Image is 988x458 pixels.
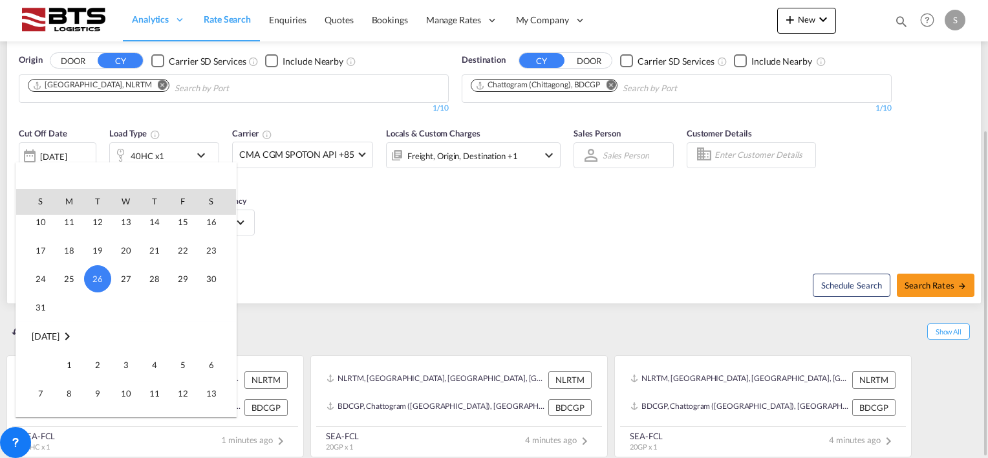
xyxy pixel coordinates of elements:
[113,209,139,235] span: 13
[28,266,54,292] span: 24
[16,322,236,351] td: September 2025
[83,379,112,408] td: Tuesday September 9 2025
[113,266,139,292] span: 27
[85,409,111,435] span: 16
[84,265,111,292] span: 26
[199,409,224,435] span: 20
[112,208,140,236] td: Wednesday August 13 2025
[199,380,224,406] span: 13
[140,189,169,215] th: T
[169,265,197,293] td: Friday August 29 2025
[83,408,112,436] td: Tuesday September 16 2025
[170,266,196,292] span: 29
[140,351,169,379] td: Thursday September 4 2025
[199,237,224,263] span: 23
[113,352,139,378] span: 3
[56,209,82,235] span: 11
[199,266,224,292] span: 30
[113,237,139,263] span: 20
[112,236,140,265] td: Wednesday August 20 2025
[197,236,236,265] td: Saturday August 23 2025
[55,265,83,293] td: Monday August 25 2025
[16,189,55,215] th: S
[142,237,167,263] span: 21
[16,208,55,236] td: Sunday August 10 2025
[83,189,112,215] th: T
[16,322,236,351] tr: Week undefined
[142,409,167,435] span: 18
[83,236,112,265] td: Tuesday August 19 2025
[197,208,236,236] td: Saturday August 16 2025
[197,408,236,436] td: Saturday September 20 2025
[28,237,54,263] span: 17
[28,294,54,320] span: 31
[16,408,236,436] tr: Week 3
[112,379,140,408] td: Wednesday September 10 2025
[28,380,54,406] span: 7
[142,266,167,292] span: 28
[142,352,167,378] span: 4
[56,380,82,406] span: 8
[55,408,83,436] td: Monday September 15 2025
[16,265,236,293] tr: Week 5
[85,352,111,378] span: 2
[140,208,169,236] td: Thursday August 14 2025
[169,408,197,436] td: Friday September 19 2025
[16,379,236,408] tr: Week 2
[16,208,236,236] tr: Week 3
[83,265,112,293] td: Tuesday August 26 2025
[113,380,139,406] span: 10
[112,408,140,436] td: Wednesday September 17 2025
[169,208,197,236] td: Friday August 15 2025
[16,351,236,379] tr: Week 1
[55,189,83,215] th: M
[197,189,236,215] th: S
[140,236,169,265] td: Thursday August 21 2025
[55,351,83,379] td: Monday September 1 2025
[112,265,140,293] td: Wednesday August 27 2025
[55,379,83,408] td: Monday September 8 2025
[142,380,167,406] span: 11
[56,352,82,378] span: 1
[170,209,196,235] span: 15
[56,409,82,435] span: 15
[170,237,196,263] span: 22
[199,352,224,378] span: 6
[16,293,236,322] tr: Week 6
[112,351,140,379] td: Wednesday September 3 2025
[32,331,59,342] span: [DATE]
[113,409,139,435] span: 17
[142,209,167,235] span: 14
[170,409,196,435] span: 19
[28,209,54,235] span: 10
[56,237,82,263] span: 18
[169,351,197,379] td: Friday September 5 2025
[16,236,55,265] td: Sunday August 17 2025
[83,208,112,236] td: Tuesday August 12 2025
[16,408,55,436] td: Sunday September 14 2025
[28,409,54,435] span: 14
[170,380,196,406] span: 12
[16,265,55,293] td: Sunday August 24 2025
[169,236,197,265] td: Friday August 22 2025
[140,265,169,293] td: Thursday August 28 2025
[16,379,55,408] td: Sunday September 7 2025
[16,293,55,322] td: Sunday August 31 2025
[16,236,236,265] tr: Week 4
[55,236,83,265] td: Monday August 18 2025
[16,189,236,417] md-calendar: Calendar
[197,379,236,408] td: Saturday September 13 2025
[55,208,83,236] td: Monday August 11 2025
[197,265,236,293] td: Saturday August 30 2025
[85,237,111,263] span: 19
[169,379,197,408] td: Friday September 12 2025
[197,351,236,379] td: Saturday September 6 2025
[83,351,112,379] td: Tuesday September 2 2025
[112,189,140,215] th: W
[85,380,111,406] span: 9
[169,189,197,215] th: F
[199,209,224,235] span: 16
[85,209,111,235] span: 12
[56,266,82,292] span: 25
[140,379,169,408] td: Thursday September 11 2025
